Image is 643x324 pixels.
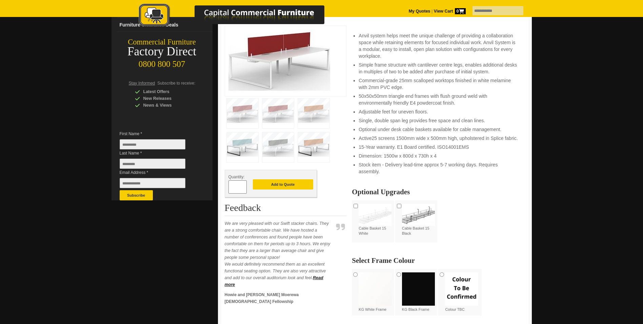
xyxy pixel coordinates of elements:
[359,32,518,59] li: Anvil system helps meet the unique challenge of providing a collaboration space while retaining e...
[359,204,391,236] label: Cable Basket 15 White
[120,139,185,149] input: First Name *
[359,93,518,106] li: 50x50x50mm triangle end frames with flush ground weld with environmentally friendly E4 powdercoat...
[120,169,196,176] span: Email Address *
[359,135,518,142] li: Active25 screens 1500mm wide x 500mm high, upholstered in Splice fabric.
[120,150,196,157] span: Last Name *
[433,9,465,14] a: View Cart0
[120,190,153,200] button: Subscribe
[402,204,435,226] img: Cable Basket 15 Black
[402,272,435,306] img: KG Black Frame
[129,81,155,86] span: Stay Informed
[359,144,518,150] li: 15-Year warranty. E1 Board certified. ISO14001EMS
[359,272,392,306] img: KG White Frame
[112,37,213,47] div: Commercial Furniture
[228,29,330,91] img: Anvil System Double Sided 1500 Desk 4 Person
[359,272,392,312] label: KG White Frame
[120,178,185,188] input: Email Address *
[434,9,466,14] strong: View Cart
[352,257,525,264] h2: Select Frame Colour
[409,9,430,14] a: My Quotes
[253,179,313,190] button: Add to Quote
[455,8,466,14] span: 0
[120,3,357,28] img: Capital Commercial Furniture Logo
[117,18,213,32] a: Furniture Clearance Deals
[402,204,435,236] label: Cable Basket 15 Black
[359,152,518,159] li: Dimension: 1500w x 800d x 730h x 4
[135,88,199,95] div: Latest Offers
[228,175,245,179] span: Quantity:
[402,272,435,312] label: KG Black Frame
[135,102,199,109] div: News & Views
[359,108,518,115] li: Adjustable feet for uneven floors.
[359,61,518,75] li: Simple frame structure with cantilever centre legs, enables additional desks in multiples of two ...
[359,161,518,175] li: Stock item - Delivery lead-time approx 5-7 working days. Requires assembly.
[112,47,213,56] div: Factory Direct
[120,130,196,137] span: First Name *
[359,126,518,133] li: Optional under desk cable baskets available for cable management.
[135,95,199,102] div: New Releases
[112,56,213,69] div: 0800 800 507
[352,188,525,195] h2: Optional Upgrades
[225,203,347,216] h2: Feedback
[359,117,518,124] li: Single, double span leg provides free space and clean lines.
[225,275,323,287] a: Read more
[445,272,478,312] label: Colour TBC
[445,272,478,306] img: Colour TBC
[359,77,518,91] li: Commercial-grade 25mm scalloped worktops finished in white melamine with 2mm PVC edge.
[120,159,185,169] input: Last Name *
[225,220,333,288] p: We are very pleased with our Swift stacker chairs. They are a strong comfortable chair. We have h...
[359,204,391,226] img: Cable Basket 15 White
[225,291,333,305] p: Howie and [PERSON_NAME] Moerewa [DEMOGRAPHIC_DATA] Fellowship
[157,81,195,86] span: Subscribe to receive:
[120,3,357,30] a: Capital Commercial Furniture Logo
